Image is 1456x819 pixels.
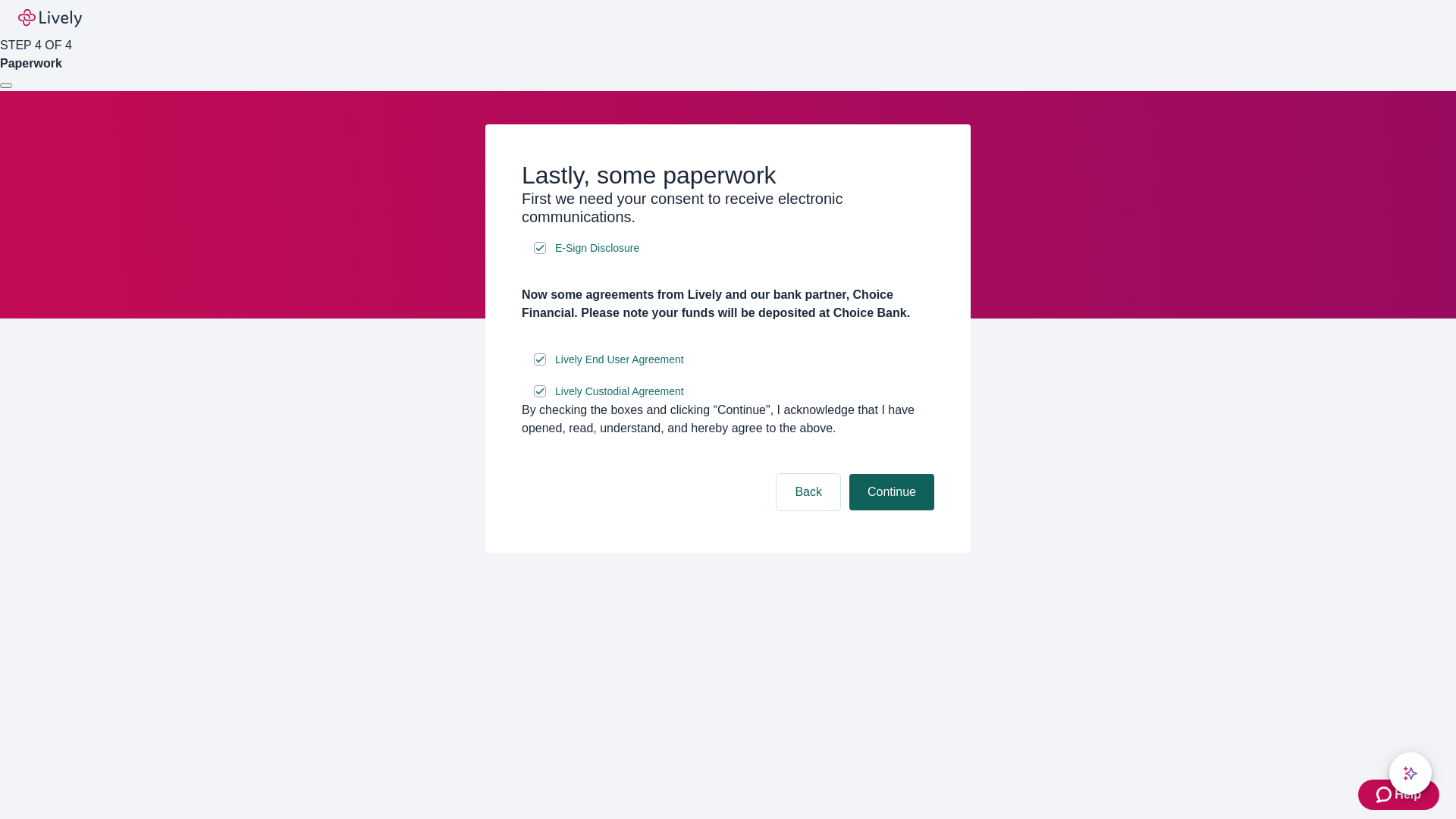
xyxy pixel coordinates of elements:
[555,352,684,368] span: Lively End User Agreement
[1389,752,1432,795] button: chat
[1395,786,1421,804] span: Help
[777,474,840,510] button: Back
[552,350,687,369] a: e-sign disclosure document
[522,190,934,226] h3: First we need your consent to receive electronic communications.
[522,401,934,438] div: By checking the boxes and clicking “Continue", I acknowledge that I have opened, read, understand...
[552,382,687,401] a: e-sign disclosure document
[1403,766,1418,781] svg: Lively AI Assistant
[1376,786,1395,804] svg: Zendesk support icon
[18,9,82,27] img: Lively
[555,384,684,400] span: Lively Custodial Agreement
[522,286,934,322] h4: Now some agreements from Lively and our bank partner, Choice Financial. Please note your funds wi...
[552,239,642,258] a: e-sign disclosure document
[555,240,639,256] span: E-Sign Disclosure
[522,161,934,190] h2: Lastly, some paperwork
[1358,780,1439,810] button: Zendesk support iconHelp
[849,474,934,510] button: Continue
